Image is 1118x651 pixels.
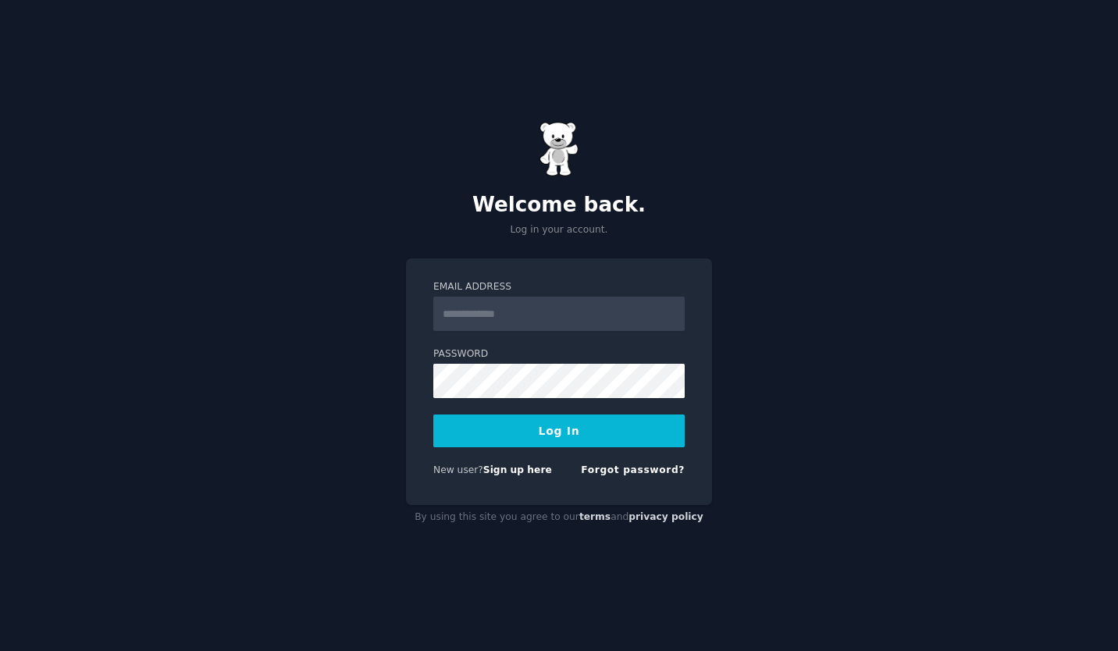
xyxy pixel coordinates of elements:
[406,505,712,530] div: By using this site you agree to our and
[628,511,703,522] a: privacy policy
[406,223,712,237] p: Log in your account.
[433,280,685,294] label: Email Address
[581,464,685,475] a: Forgot password?
[433,347,685,361] label: Password
[579,511,611,522] a: terms
[433,414,685,447] button: Log In
[433,464,483,475] span: New user?
[406,193,712,218] h2: Welcome back.
[539,122,579,176] img: Gummy Bear
[483,464,552,475] a: Sign up here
